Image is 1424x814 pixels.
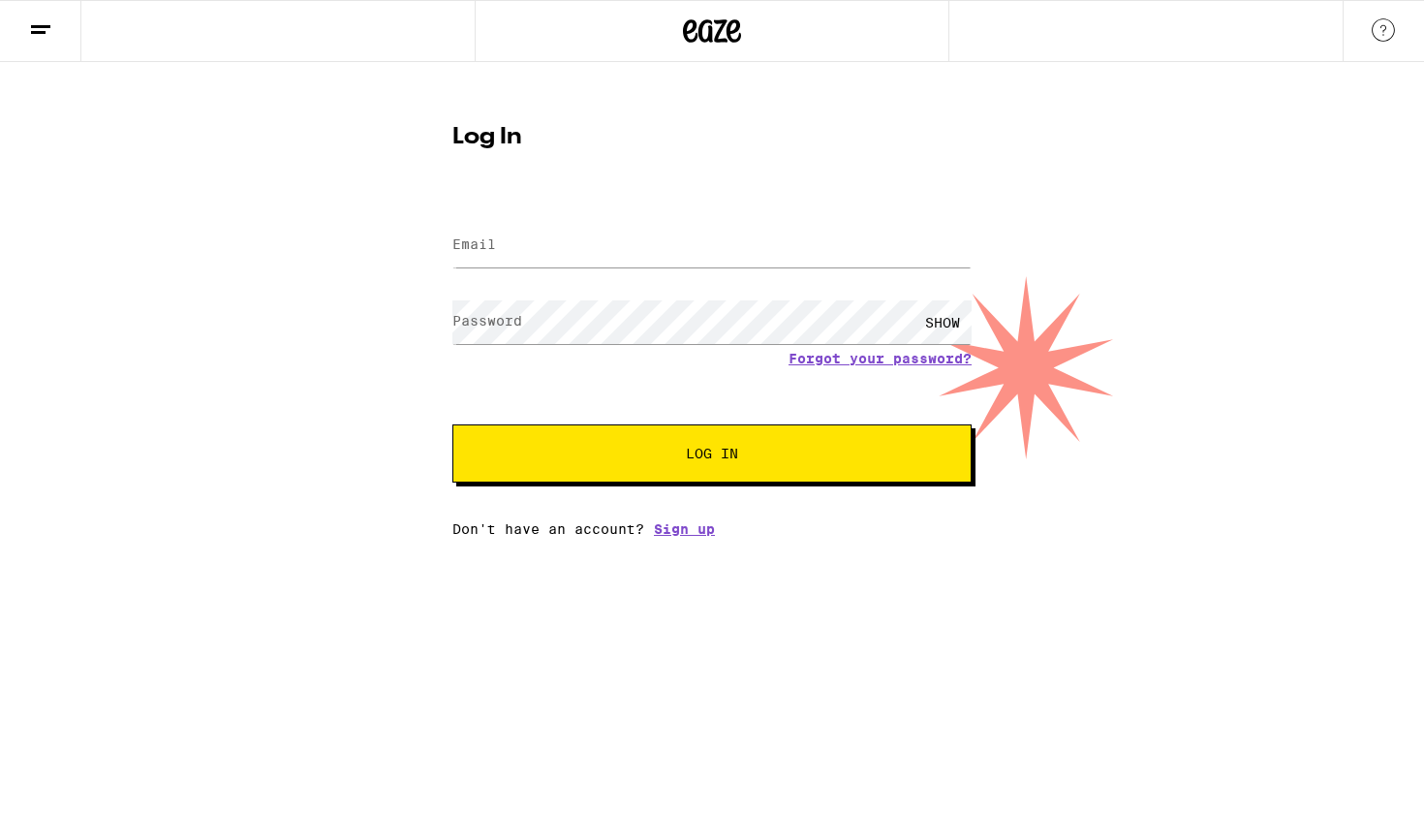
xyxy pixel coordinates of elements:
a: Forgot your password? [789,351,972,366]
a: Sign up [654,521,715,537]
span: Log In [686,447,738,460]
h1: Log In [452,126,972,149]
input: Email [452,224,972,267]
label: Email [452,236,496,252]
span: Hi. Need any help? [12,14,139,29]
div: SHOW [913,300,972,344]
div: Don't have an account? [452,521,972,537]
button: Log In [452,424,972,483]
label: Password [452,313,522,329]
